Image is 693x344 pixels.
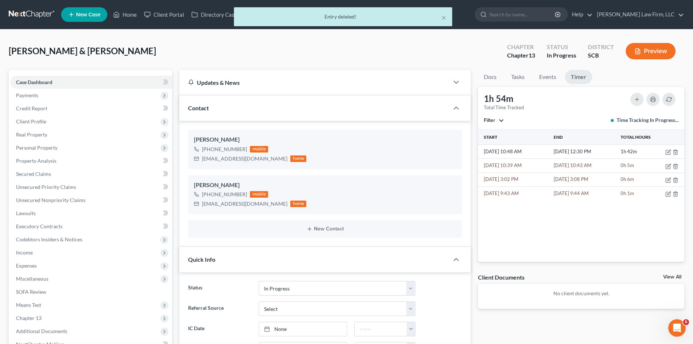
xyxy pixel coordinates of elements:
div: Send us a message [15,134,122,141]
span: Quick Info [188,256,215,263]
span: 0h 6m [621,176,634,182]
span: Payments [16,92,38,98]
div: • [DATE] [76,110,96,118]
button: Search for help [11,162,135,177]
div: District [588,43,614,51]
a: Timer [565,70,592,84]
td: [DATE] 3:02 PM [478,173,552,186]
a: Docs [478,70,502,84]
label: Referral Source [184,301,255,316]
div: [PERSON_NAME] [32,110,75,118]
div: home [290,155,306,162]
span: Case Dashboard [16,79,52,85]
span: Credit Report [16,105,47,111]
th: Start [478,130,552,145]
span: Secured Claims [16,171,51,177]
span: [PERSON_NAME] & [PERSON_NAME] [9,46,156,56]
a: Credit Report [10,102,172,115]
div: Statement of Financial Affairs - Payments Made in the Last 90 days [15,182,122,198]
div: Statement of Financial Affairs - Payments Made in the Last 90 days [11,179,135,201]
div: Entry deleted! [240,13,446,20]
button: Help [97,227,146,256]
a: Executory Contracts [10,220,172,233]
span: Unsecured Nonpriority Claims [16,197,85,203]
td: [DATE] 12:30 PM [552,145,619,158]
div: Time Tracking In Progress... [611,116,678,124]
span: Property Analysis [16,158,56,164]
p: No client documents yet. [484,290,678,297]
th: End [552,130,619,145]
div: Profile image for JamesNo problem![PERSON_NAME]•[DATE] [8,96,138,123]
button: Preview [626,43,676,59]
span: No problem! [32,103,68,109]
input: -- : -- [355,322,407,336]
span: Chapter 13 [16,315,41,321]
span: 1h 42m [621,149,637,154]
div: In Progress [547,51,576,60]
div: mobile [250,191,268,198]
div: SCB [588,51,614,60]
a: Tasks [505,70,530,84]
span: Home [16,245,32,250]
div: home [290,201,306,207]
span: Expenses [16,262,37,269]
a: Events [533,70,562,84]
a: None [259,322,347,336]
p: Hi there! [15,52,131,64]
div: Send us a messageWe typically reply in a few hours [7,127,138,155]
div: Recent message [15,92,131,99]
span: 6 [683,319,689,325]
button: Filter [484,118,504,123]
a: SOFA Review [10,285,172,298]
div: Recent messageProfile image for JamesNo problem![PERSON_NAME]•[DATE] [7,86,138,124]
span: Personal Property [16,145,57,151]
p: How can we help? [15,64,131,76]
span: 0h 5m [621,162,634,168]
div: Updates & News [188,79,440,86]
div: Attorney's Disclosure of Compensation [11,201,135,214]
div: Total Time Tracked [484,104,524,111]
span: Miscellaneous [16,276,48,282]
a: Unsecured Priority Claims [10,181,172,194]
div: Chapter [507,43,535,51]
span: Contact [188,104,209,111]
span: Codebtors Insiders & Notices [16,236,82,242]
span: Real Property [16,131,47,138]
div: mobile [250,146,268,153]
div: [PHONE_NUMBER] [202,191,247,198]
img: logo [15,16,63,23]
a: Property Analysis [10,154,172,167]
span: SOFA Review [16,289,46,295]
img: Profile image for Lindsey [105,12,120,26]
span: Additional Documents [16,328,67,334]
span: Search for help [15,166,59,173]
span: 13 [529,52,535,59]
span: Filter [484,117,495,123]
div: [PHONE_NUMBER] [202,146,247,153]
div: Status [547,43,576,51]
a: View All [663,274,681,280]
td: [DATE] 10:48 AM [478,145,552,158]
img: Profile image for James [92,12,106,26]
div: Close [125,12,138,25]
span: Help [115,245,127,250]
span: Income [16,249,33,256]
a: Secured Claims [10,167,172,181]
div: [EMAIL_ADDRESS][DOMAIN_NAME] [202,155,287,162]
td: [DATE] 9:44 AM [552,187,619,201]
label: Status [184,281,255,296]
td: [DATE] 10:39 AM [478,159,552,173]
div: Attorney's Disclosure of Compensation [15,203,122,211]
a: Unsecured Nonpriority Claims [10,194,172,207]
div: Adding Income [11,214,135,228]
button: × [441,13,446,22]
div: Chapter [507,51,535,60]
img: Profile image for Emma [78,12,92,26]
span: Means Test [16,302,41,308]
div: [EMAIL_ADDRESS][DOMAIN_NAME] [202,200,287,207]
span: Messages [60,245,85,250]
td: [DATE] 9:43 AM [478,187,552,201]
iframe: Intercom live chat [668,319,686,337]
div: [PERSON_NAME] [194,181,456,190]
th: Total Hours [619,130,684,145]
